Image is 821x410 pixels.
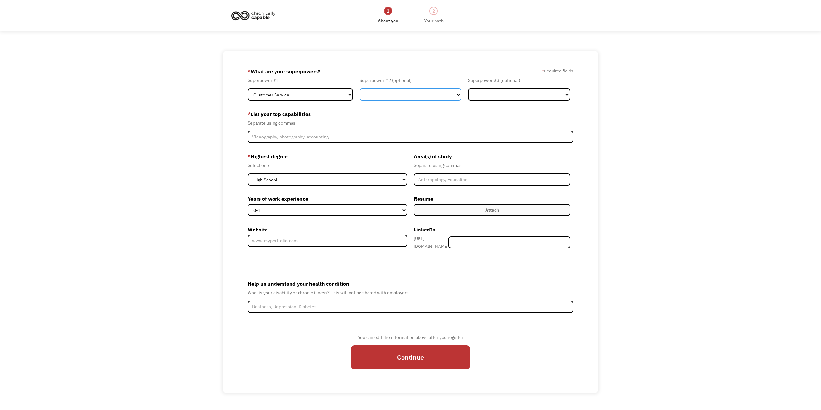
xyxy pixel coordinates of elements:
[248,301,573,313] input: Deafness, Depression, Diabetes
[414,173,570,186] input: Anthropology, Education
[351,345,470,369] input: Continue
[248,109,573,119] label: List your top capabilities
[414,194,570,204] label: Resume
[542,67,573,75] label: Required fields
[414,204,570,216] label: Attach
[378,17,398,25] div: About you
[248,289,573,297] div: What is your disability or chronic illness? This will not be shared with employers.
[429,7,438,15] div: 2
[424,17,444,25] div: Your path
[414,235,448,250] div: [URL][DOMAIN_NAME]
[248,279,573,289] label: Help us understand your health condition
[468,77,570,84] div: Superpower #3 (optional)
[414,151,570,162] label: Area(s) of study
[248,66,320,77] label: What are your superpowers?
[248,151,407,162] label: Highest degree
[248,224,407,235] label: Website
[229,8,277,22] img: Chronically Capable logo
[248,119,573,127] div: Separate using commas
[424,6,444,25] a: 2Your path
[360,77,462,84] div: Superpower #2 (optional)
[248,162,407,169] div: Select one
[485,206,499,214] div: Attach
[248,194,407,204] label: Years of work experience
[248,235,407,247] input: www.myportfolio.com
[351,333,470,341] div: You can edit the information above after you register
[248,77,353,84] div: Superpower #1
[248,131,573,143] input: Videography, photography, accounting
[378,6,398,25] a: 1About you
[414,162,570,169] div: Separate using commas
[414,224,570,235] label: LinkedIn
[384,7,392,15] div: 1
[248,66,573,377] form: Member-Create-Step1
